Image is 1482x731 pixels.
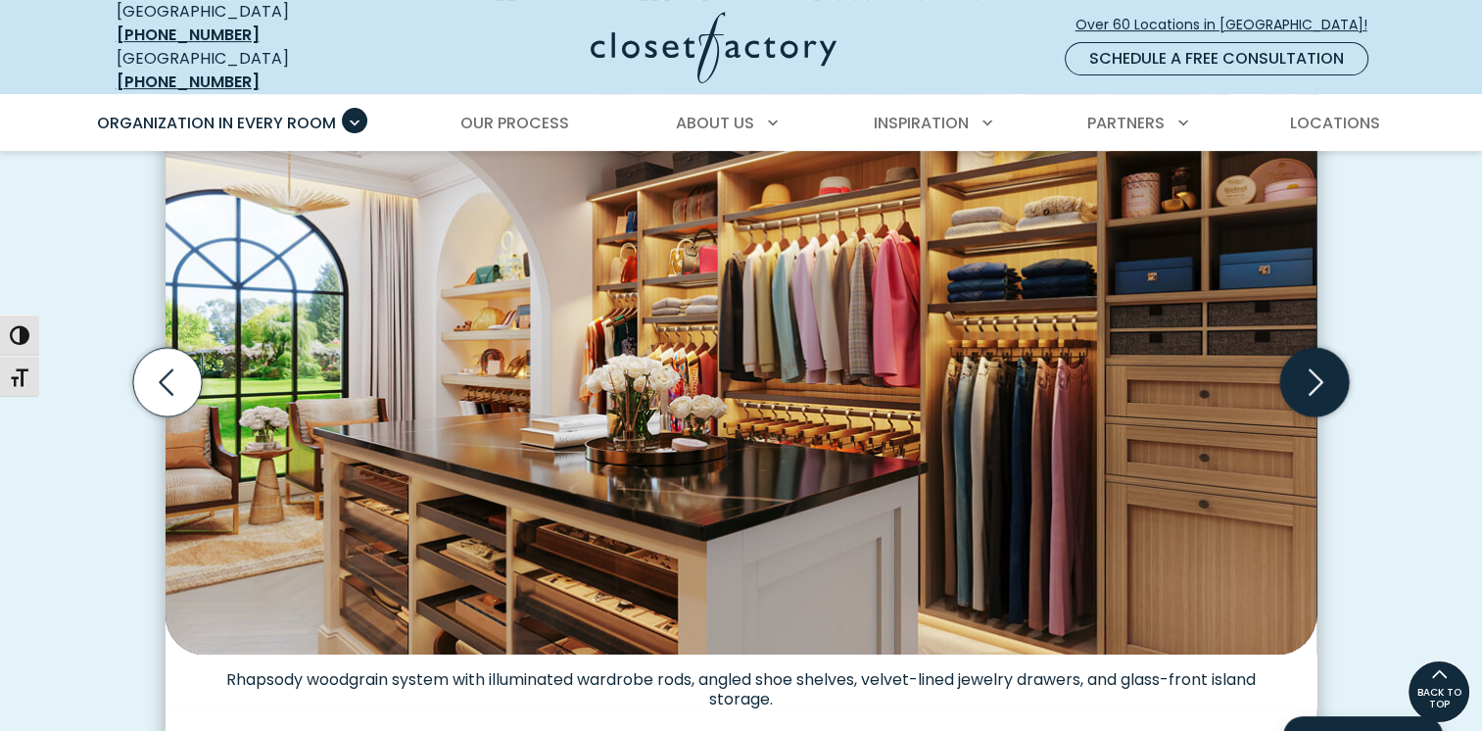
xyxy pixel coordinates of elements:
span: Over 60 Locations in [GEOGRAPHIC_DATA]! [1076,15,1383,35]
button: Previous slide [125,340,210,424]
img: Custom dressing room Rhapsody woodgrain system with illuminated wardrobe rods, angled shoe shelve... [166,54,1316,654]
div: [GEOGRAPHIC_DATA] [117,47,401,94]
span: Locations [1289,112,1379,134]
img: Closet Factory Logo [591,12,837,83]
span: About Us [676,112,754,134]
figcaption: Rhapsody woodgrain system with illuminated wardrobe rods, angled shoe shelves, velvet-lined jewel... [166,655,1316,709]
span: Our Process [460,112,569,134]
a: BACK TO TOP [1408,660,1470,723]
button: Next slide [1272,340,1357,424]
span: Organization in Every Room [97,112,336,134]
span: BACK TO TOP [1409,687,1469,710]
a: [PHONE_NUMBER] [117,71,260,93]
a: Schedule a Free Consultation [1065,42,1368,75]
a: [PHONE_NUMBER] [117,24,260,46]
nav: Primary Menu [83,96,1400,151]
span: Inspiration [874,112,969,134]
span: Partners [1087,112,1165,134]
a: Over 60 Locations in [GEOGRAPHIC_DATA]! [1075,8,1384,42]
